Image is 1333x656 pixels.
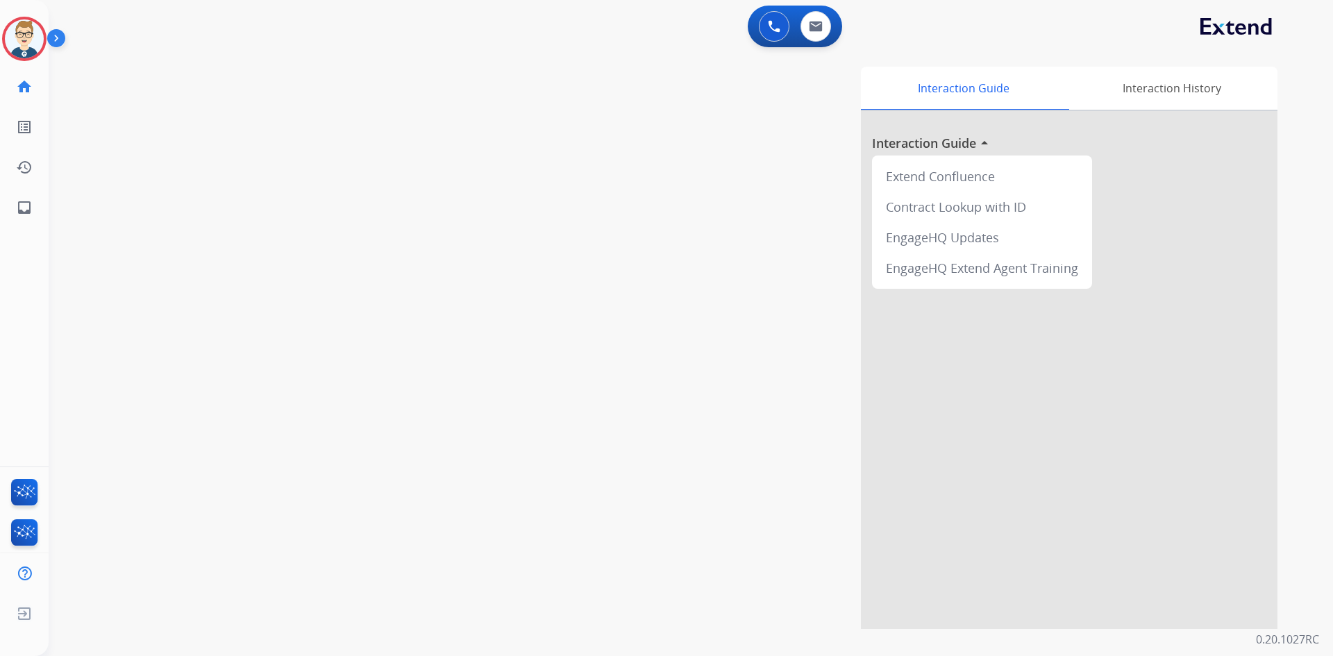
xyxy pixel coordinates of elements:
img: avatar [5,19,44,58]
p: 0.20.1027RC [1256,631,1319,648]
mat-icon: home [16,78,33,95]
div: Contract Lookup with ID [878,192,1087,222]
mat-icon: inbox [16,199,33,216]
div: Extend Confluence [878,161,1087,192]
mat-icon: list_alt [16,119,33,135]
div: EngageHQ Extend Agent Training [878,253,1087,283]
mat-icon: history [16,159,33,176]
div: Interaction Guide [861,67,1066,110]
div: Interaction History [1066,67,1277,110]
div: EngageHQ Updates [878,222,1087,253]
